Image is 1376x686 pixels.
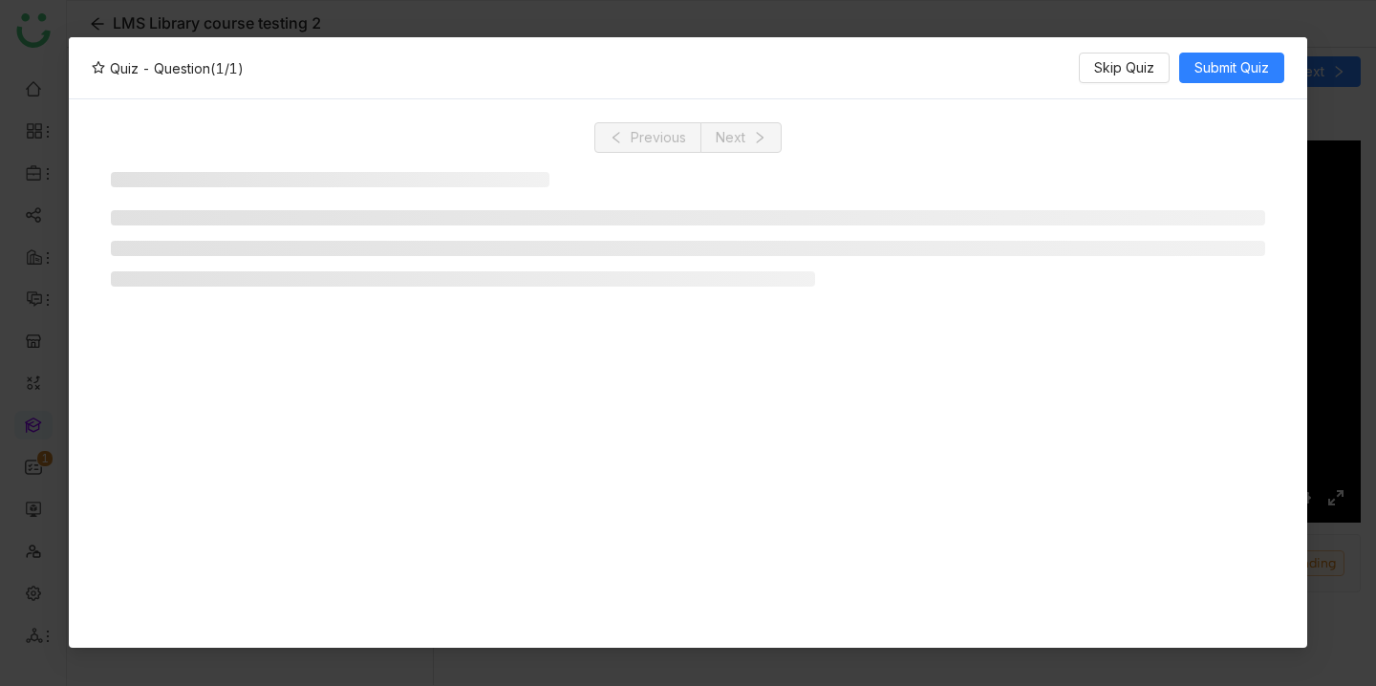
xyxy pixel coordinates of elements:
button: Skip Quiz [1079,53,1170,83]
span: Submit Quiz [1194,57,1269,78]
button: Next [700,122,782,153]
button: Previous [594,122,701,153]
div: Quiz - Question (1/1) [92,58,244,78]
span: Skip Quiz [1094,57,1154,78]
button: Submit Quiz [1179,53,1284,83]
